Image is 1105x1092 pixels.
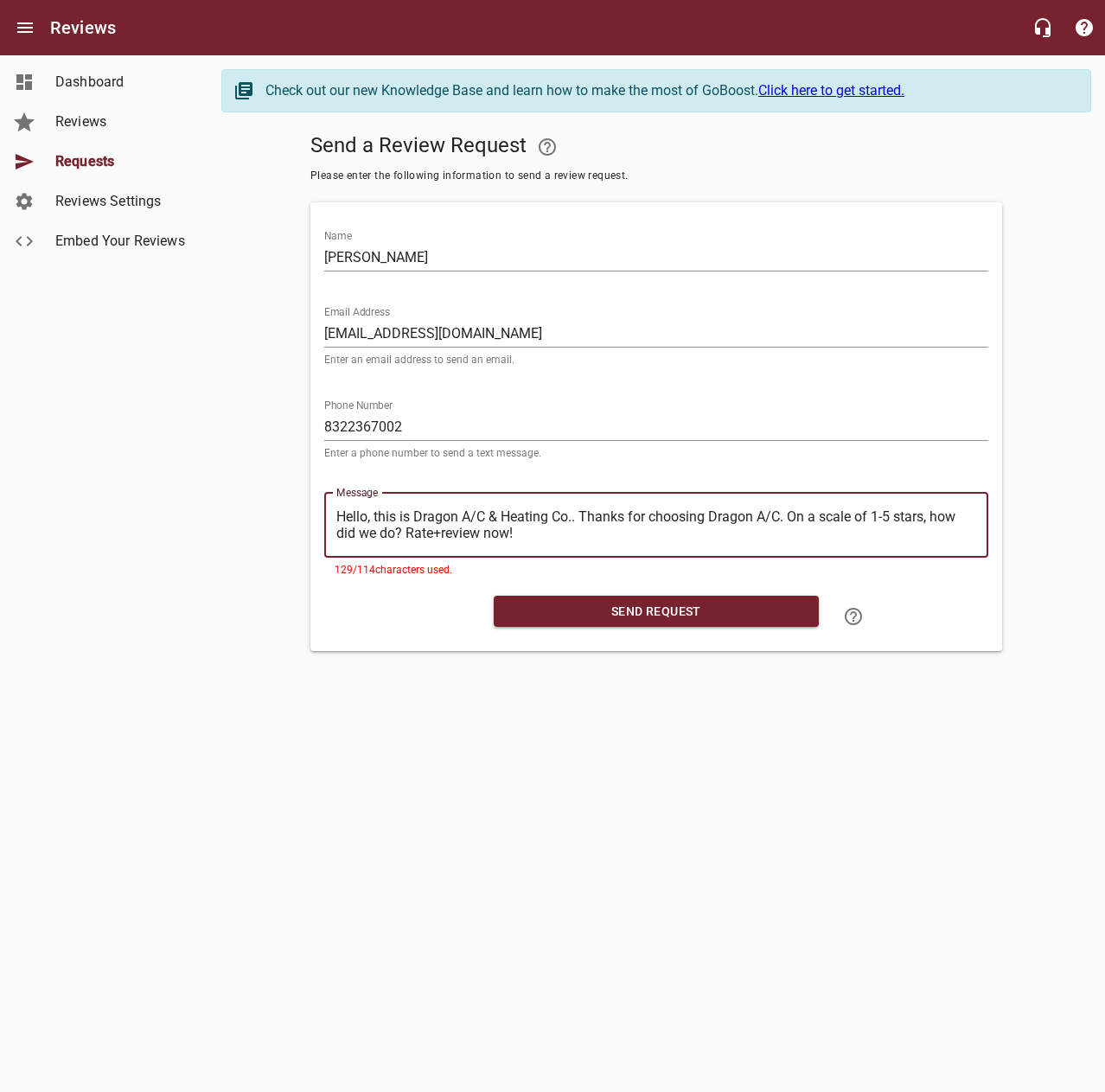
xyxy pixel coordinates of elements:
span: Requests [55,151,187,172]
p: Enter an email address to send an email. [324,354,988,365]
span: Send Request [508,601,805,623]
div: Check out our new Knowledge Base and learn how to make the most of GoBoost. [265,80,1073,101]
span: Please enter the following information to send a review request. [310,168,1002,185]
h5: Send a Review Request [310,126,1002,168]
span: 129 / 114 characters used. [335,564,452,576]
p: Enter a phone number to send a text message. [324,448,988,458]
span: Embed Your Reviews [55,231,187,252]
button: Live Chat [1022,7,1063,48]
a: Your Google or Facebook account must be connected to "Send a Review Request" [527,126,568,168]
a: Learn how to "Send a Review Request" [833,596,874,637]
span: Reviews Settings [55,191,187,212]
textarea: Hello, this is Dragon A/C & Heating Co.. Thanks for choosing Dragon A/C. On a scale of 1-5 stars,... [336,508,976,541]
button: Send Request [494,596,819,628]
label: Email Address [324,307,390,317]
label: Phone Number [324,400,393,411]
button: Open drawer [4,7,46,48]
a: Click here to get started. [758,82,904,99]
h6: Reviews [50,14,116,42]
label: Name [324,231,352,241]
span: Dashboard [55,72,187,93]
span: Reviews [55,112,187,132]
button: Support Portal [1063,7,1105,48]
